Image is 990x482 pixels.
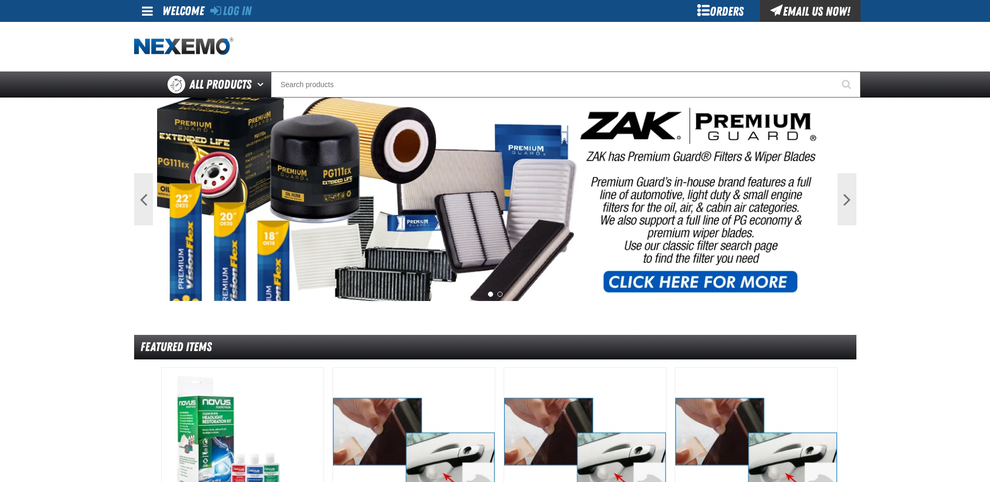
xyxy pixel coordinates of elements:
span: All Products [189,75,252,94]
button: 2 of 2 [497,292,503,297]
button: Previous [134,173,153,225]
button: Next [838,173,856,225]
div: Featured Items [134,335,856,359]
a: Log In [210,4,252,18]
input: Search [271,71,861,98]
img: Nexemo logo [134,38,233,56]
button: Start Searching [834,71,861,98]
img: PG Filters & Wipers [157,98,833,301]
button: Open All Products pages [254,71,271,98]
button: 1 of 2 [488,292,493,297]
